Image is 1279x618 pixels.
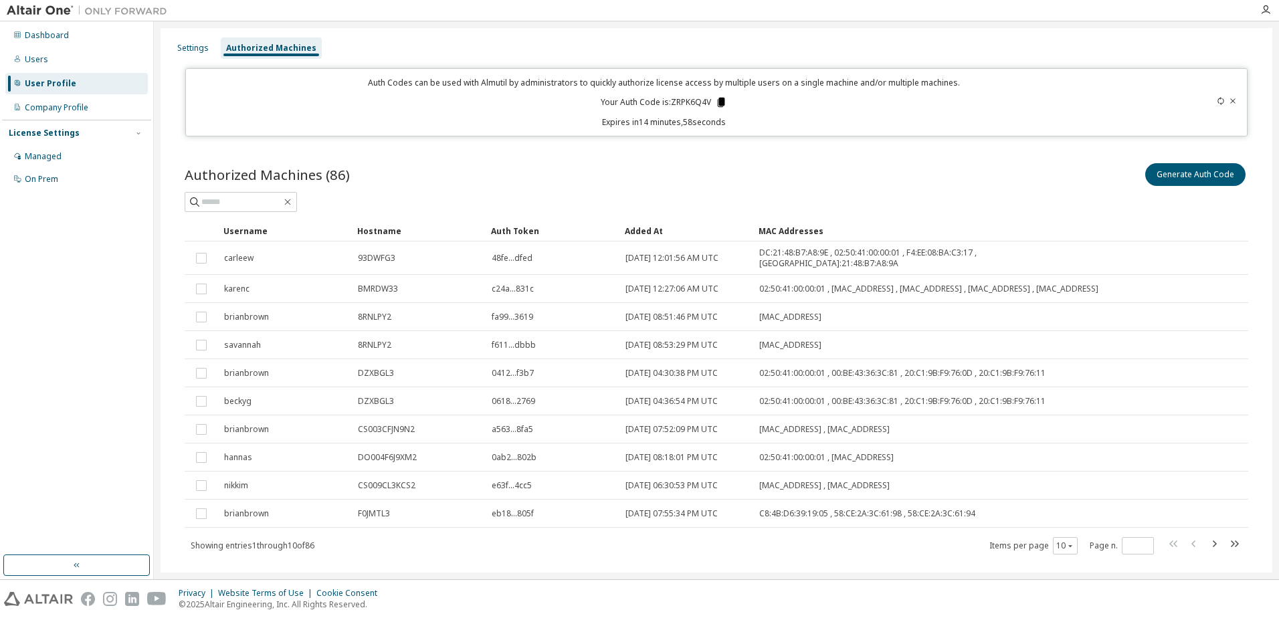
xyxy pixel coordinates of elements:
span: brianbrown [224,424,269,435]
span: 0618...2769 [492,396,535,407]
span: [DATE] 07:52:09 PM UTC [625,424,718,435]
span: [DATE] 04:36:54 PM UTC [625,396,718,407]
span: [MAC_ADDRESS] , [MAC_ADDRESS] [759,424,890,435]
div: Managed [25,151,62,162]
img: linkedin.svg [125,592,139,606]
div: MAC Addresses [759,220,1105,241]
span: [DATE] 08:53:29 PM UTC [625,340,718,350]
div: License Settings [9,128,80,138]
span: 0ab2...802b [492,452,536,463]
button: 10 [1056,540,1074,551]
span: 02:50:41:00:00:01 , [MAC_ADDRESS] [759,452,894,463]
div: Hostname [357,220,480,241]
span: [DATE] 07:55:34 PM UTC [625,508,718,519]
span: DO004F6J9XM2 [358,452,417,463]
span: c24a...831c [492,284,534,294]
img: Altair One [7,4,174,17]
div: User Profile [25,78,76,89]
div: Dashboard [25,30,69,41]
span: fa99...3619 [492,312,533,322]
p: Your Auth Code is: ZRPK6Q4V [601,96,727,108]
span: CS003CFJN9N2 [358,424,415,435]
button: Generate Auth Code [1145,163,1246,186]
span: 93DWFG3 [358,253,395,264]
div: Users [25,54,48,65]
span: beckyg [224,396,252,407]
span: nikkim [224,480,248,491]
div: On Prem [25,174,58,185]
div: Company Profile [25,102,88,113]
p: Auth Codes can be used with Almutil by administrators to quickly authorize license access by mult... [194,77,1135,88]
span: 48fe...dfed [492,253,532,264]
p: © 2025 Altair Engineering, Inc. All Rights Reserved. [179,599,385,610]
span: CS009CL3KCS2 [358,480,415,491]
span: brianbrown [224,508,269,519]
div: Auth Token [491,220,614,241]
span: DZXBGL3 [358,396,394,407]
div: Authorized Machines [226,43,316,54]
span: [DATE] 08:51:46 PM UTC [625,312,718,322]
span: [DATE] 08:18:01 PM UTC [625,452,718,463]
div: Privacy [179,588,218,599]
span: 02:50:41:00:00:01 , [MAC_ADDRESS] , [MAC_ADDRESS] , [MAC_ADDRESS] , [MAC_ADDRESS] [759,284,1098,294]
span: DC:21:48:B7:A8:9E , 02:50:41:00:00:01 , F4:EE:08:BA:C3:17 , [GEOGRAPHIC_DATA]:21:48:B7:A8:9A [759,247,1104,269]
div: Settings [177,43,209,54]
div: Cookie Consent [316,588,385,599]
img: altair_logo.svg [4,592,73,606]
span: [DATE] 12:01:56 AM UTC [625,253,718,264]
span: [MAC_ADDRESS] [759,340,821,350]
div: Username [223,220,347,241]
span: 8RNLPY2 [358,312,391,322]
img: youtube.svg [147,592,167,606]
span: Items per page [989,537,1078,554]
span: a563...8fa5 [492,424,533,435]
p: Expires in 14 minutes, 58 seconds [194,116,1135,128]
img: facebook.svg [81,592,95,606]
span: brianbrown [224,368,269,379]
span: Showing entries 1 through 10 of 86 [191,540,314,551]
div: Website Terms of Use [218,588,316,599]
img: instagram.svg [103,592,117,606]
span: 0412...f3b7 [492,368,534,379]
span: hannas [224,452,252,463]
span: 8RNLPY2 [358,340,391,350]
span: [DATE] 06:30:53 PM UTC [625,480,718,491]
span: Authorized Machines (86) [185,165,350,184]
span: BMRDW33 [358,284,398,294]
span: [DATE] 12:27:06 AM UTC [625,284,718,294]
span: savannah [224,340,261,350]
span: Page n. [1090,537,1154,554]
span: [DATE] 04:30:38 PM UTC [625,368,718,379]
span: karenc [224,284,250,294]
span: 02:50:41:00:00:01 , 00:BE:43:36:3C:81 , 20:C1:9B:F9:76:0D , 20:C1:9B:F9:76:11 [759,396,1046,407]
span: eb18...805f [492,508,534,519]
span: f611...dbbb [492,340,536,350]
span: DZXBGL3 [358,368,394,379]
span: [MAC_ADDRESS] [759,312,821,322]
span: [MAC_ADDRESS] , [MAC_ADDRESS] [759,480,890,491]
span: F0JMTL3 [358,508,390,519]
span: carleew [224,253,254,264]
span: 02:50:41:00:00:01 , 00:BE:43:36:3C:81 , 20:C1:9B:F9:76:0D , 20:C1:9B:F9:76:11 [759,368,1046,379]
span: brianbrown [224,312,269,322]
span: C8:4B:D6:39:19:05 , 58:CE:2A:3C:61:98 , 58:CE:2A:3C:61:94 [759,508,975,519]
span: e63f...4cc5 [492,480,532,491]
div: Added At [625,220,748,241]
